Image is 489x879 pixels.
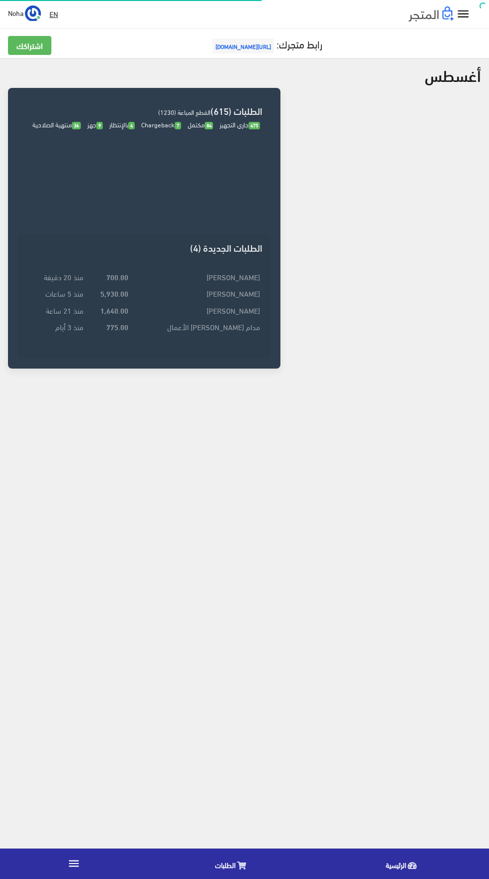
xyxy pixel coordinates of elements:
span: مكتمل [188,118,214,130]
a: رابط متجرك:[URL][DOMAIN_NAME] [210,34,322,53]
td: منذ 20 دقيقة [26,269,86,285]
span: 36 [72,122,81,129]
strong: 775.00 [106,321,128,332]
td: منذ 3 أيام [26,318,86,335]
span: Chargeback [141,118,181,130]
span: جاري التجهيز [220,118,260,130]
h3: الطلبات (615) [26,106,262,115]
i:  [456,7,471,21]
span: جهز [87,118,103,130]
span: بالإنتظار [109,118,135,130]
span: [URL][DOMAIN_NAME] [213,38,274,53]
td: [PERSON_NAME] [131,302,263,318]
span: 7 [175,122,181,129]
a: الطلبات [148,851,318,877]
td: منذ 5 ساعات [26,285,86,302]
a: الرئيسية [318,851,489,877]
span: الرئيسية [386,859,406,871]
strong: 5,930.00 [100,288,128,299]
i:  [67,857,80,870]
span: 9 [96,122,103,129]
strong: 700.00 [106,271,128,282]
span: منتهية الصلاحية [32,118,81,130]
img: ... [25,5,41,21]
a: ... Noha [8,5,41,21]
span: Noha [8,6,23,19]
span: 4 [128,122,135,129]
u: EN [49,7,58,20]
strong: 1,640.00 [100,305,128,316]
h3: الطلبات الجديدة (4) [26,243,262,252]
span: القطع المباعة (1230) [158,106,211,118]
td: [PERSON_NAME] [131,269,263,285]
h2: أغسطس [425,66,481,83]
a: اشتراكك [8,36,51,55]
td: [PERSON_NAME] [131,285,263,302]
td: منذ 21 ساعة [26,302,86,318]
td: مدام [PERSON_NAME] الأعمال [131,318,263,335]
span: 84 [205,122,214,129]
span: 475 [248,122,260,129]
span: الطلبات [215,859,236,871]
img: . [409,6,454,21]
a: EN [45,5,62,23]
